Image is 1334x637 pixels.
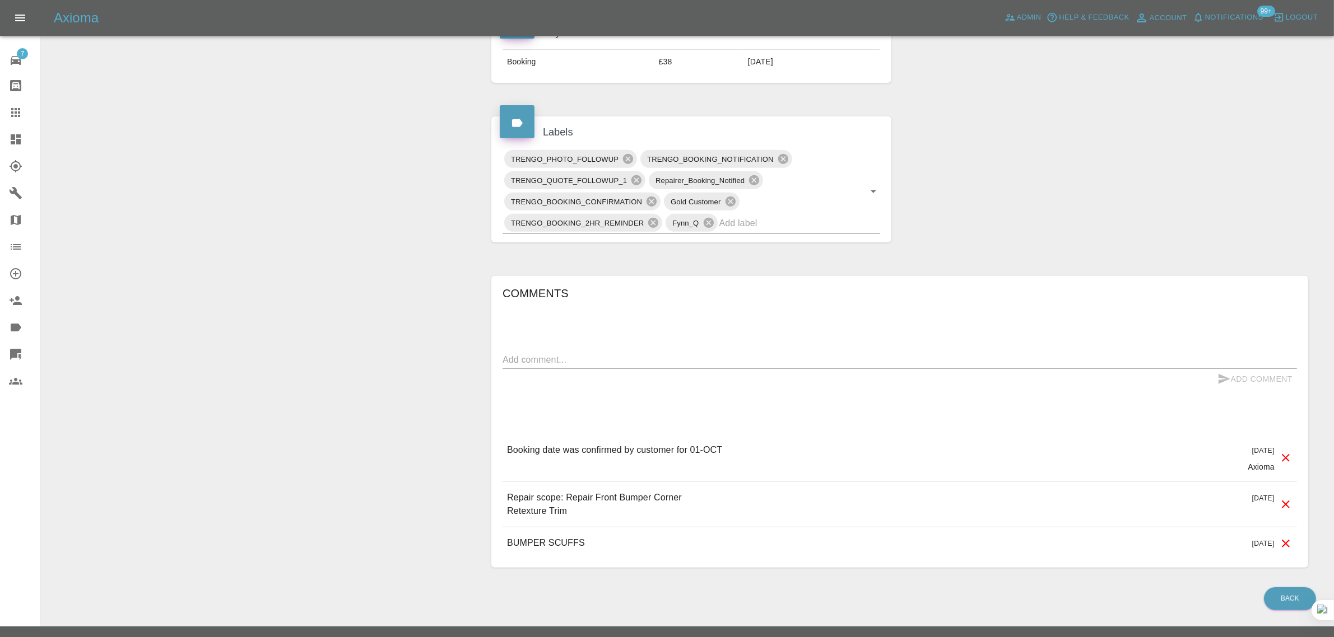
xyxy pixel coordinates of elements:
[54,9,99,27] h5: Axioma
[503,49,654,74] td: Booking
[664,195,727,208] span: Gold Customer
[507,491,682,518] p: Repair scope: Repair Front Bumper Corner Retexture Trim
[1286,11,1318,24] span: Logout
[500,125,883,140] h4: Labels
[640,153,780,166] span: TRENGO_BOOKING_NOTIFICATION
[649,174,751,187] span: Repairer_Booking_Notified
[1150,12,1187,25] span: Account
[504,171,645,189] div: TRENGO_QUOTE_FOLLOWUP_1
[1264,587,1316,610] a: Back
[1205,11,1263,24] span: Notifications
[504,193,661,210] div: TRENGO_BOOKING_CONFIRMATION
[504,150,637,168] div: TRENGO_PHOTO_FOLLOWUP
[866,184,881,199] button: Open
[1252,540,1275,547] span: [DATE]
[507,536,585,550] p: BUMPER SCUFFS
[1271,9,1321,26] button: Logout
[503,284,1297,302] h6: Comments
[640,150,792,168] div: TRENGO_BOOKING_NOTIFICATION
[743,49,880,74] td: [DATE]
[7,4,34,31] button: Open drawer
[17,48,28,59] span: 7
[504,153,625,166] span: TRENGO_PHOTO_FOLLOWUP
[1257,6,1275,17] span: 99+
[504,195,649,208] span: TRENGO_BOOKING_CONFIRMATION
[504,217,650,229] span: TRENGO_BOOKING_2HR_REMINDER
[1252,447,1275,455] span: [DATE]
[654,49,743,74] td: £38
[1044,9,1132,26] button: Help & Feedback
[1190,9,1266,26] button: Notifications
[719,214,849,232] input: Add label
[1002,9,1044,26] a: Admin
[1248,461,1275,472] p: Axioma
[504,214,662,232] div: TRENGO_BOOKING_2HR_REMINDER
[666,217,705,229] span: Fynn_Q
[1132,9,1190,27] a: Account
[507,443,722,457] p: Booking date was confirmed by customer for 01-OCT
[664,193,739,210] div: Gold Customer
[504,174,634,187] span: TRENGO_QUOTE_FOLLOWUP_1
[1252,494,1275,502] span: [DATE]
[666,214,717,232] div: Fynn_Q
[649,171,763,189] div: Repairer_Booking_Notified
[1017,11,1042,24] span: Admin
[1059,11,1129,24] span: Help & Feedback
